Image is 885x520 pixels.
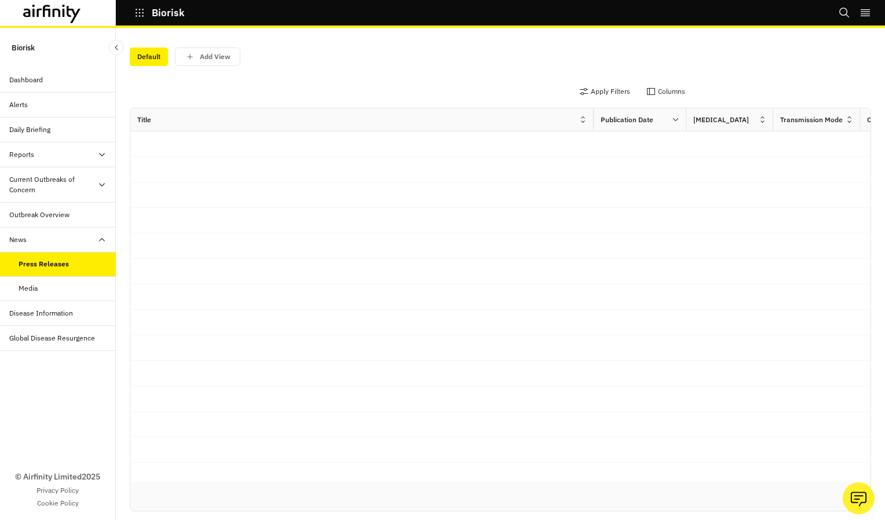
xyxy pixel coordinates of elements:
[601,115,653,125] div: Publication date
[134,3,185,23] button: Biorisk
[693,115,749,125] div: [MEDICAL_DATA]
[839,3,850,23] button: Search
[9,174,97,195] div: Current Outbreaks of Concern
[646,82,685,101] button: Columns
[9,235,27,245] div: News
[579,82,630,101] button: Apply Filters
[9,308,73,318] div: Disease Information
[137,115,151,125] div: Title
[9,75,43,85] div: Dashboard
[130,47,168,66] div: Default
[12,37,35,58] p: Biorisk
[175,47,240,66] button: save changes
[200,53,231,61] p: Add View
[109,40,124,55] button: Close Sidebar
[843,482,875,514] button: Ask our analysts
[152,8,185,18] p: Biorisk
[9,100,28,110] div: Alerts
[19,259,69,269] div: Press Releases
[9,124,50,135] div: Daily Briefing
[9,210,70,220] div: Outbreak Overview
[15,471,100,483] p: © Airfinity Limited 2025
[9,333,95,343] div: Global Disease Resurgence
[37,498,79,508] a: Cookie Policy
[19,283,38,294] div: Media
[36,485,79,496] a: Privacy Policy
[780,115,843,125] div: Transmission Mode
[9,149,34,160] div: Reports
